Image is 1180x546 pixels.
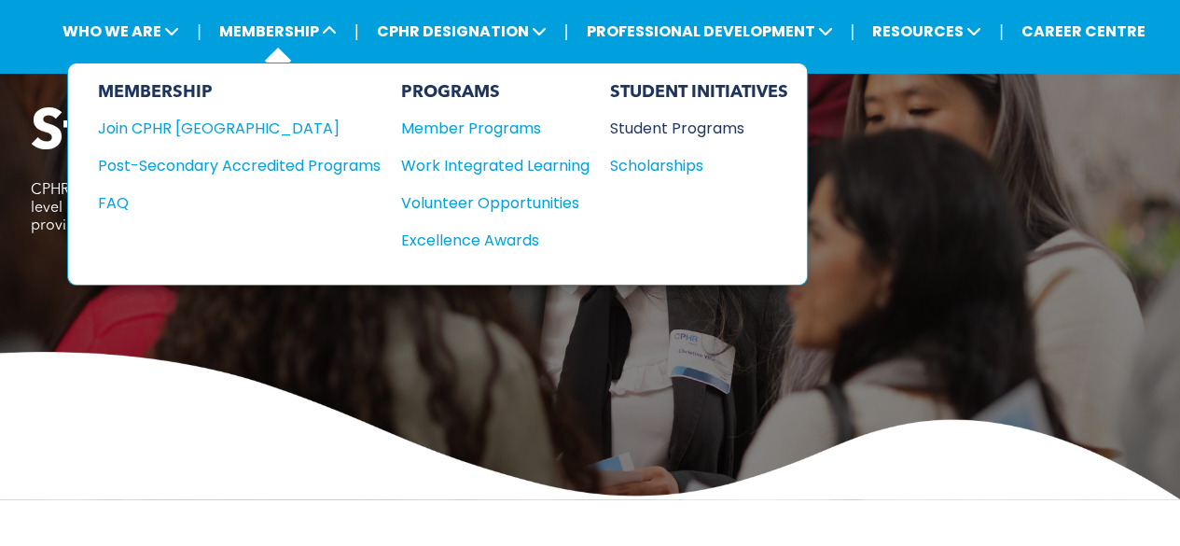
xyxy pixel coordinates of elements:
[401,154,571,177] div: Work Integrated Learning
[867,14,987,49] span: RESOURCES
[401,82,590,103] div: PROGRAMS
[610,82,788,103] div: STUDENT INITIATIVES
[564,12,569,50] li: |
[98,117,381,140] a: Join CPHR [GEOGRAPHIC_DATA]
[401,117,590,140] a: Member Programs
[580,14,838,49] span: PROFESSIONAL DEVELOPMENT
[31,183,562,233] span: CPHR Alberta has introduced a program for identifying post-secondary credit-level degree and dipl...
[57,14,185,49] span: WHO WE ARE
[401,191,571,215] div: Volunteer Opportunities
[401,117,571,140] div: Member Programs
[401,229,590,252] a: Excellence Awards
[98,154,381,177] a: Post-Secondary Accredited Programs
[98,191,381,215] a: FAQ
[98,154,353,177] div: Post-Secondary Accredited Programs
[610,117,770,140] div: Student Programs
[197,12,201,50] li: |
[999,12,1004,50] li: |
[401,154,590,177] a: Work Integrated Learning
[214,14,342,49] span: MEMBERSHIP
[401,191,590,215] a: Volunteer Opportunities
[371,14,552,49] span: CPHR DESIGNATION
[31,106,514,162] span: Student Programs
[98,117,353,140] div: Join CPHR [GEOGRAPHIC_DATA]
[610,154,770,177] div: Scholarships
[354,12,359,50] li: |
[1016,14,1151,49] a: CAREER CENTRE
[610,154,788,177] a: Scholarships
[98,82,381,103] div: MEMBERSHIP
[850,12,854,50] li: |
[98,191,353,215] div: FAQ
[610,117,788,140] a: Student Programs
[401,229,571,252] div: Excellence Awards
